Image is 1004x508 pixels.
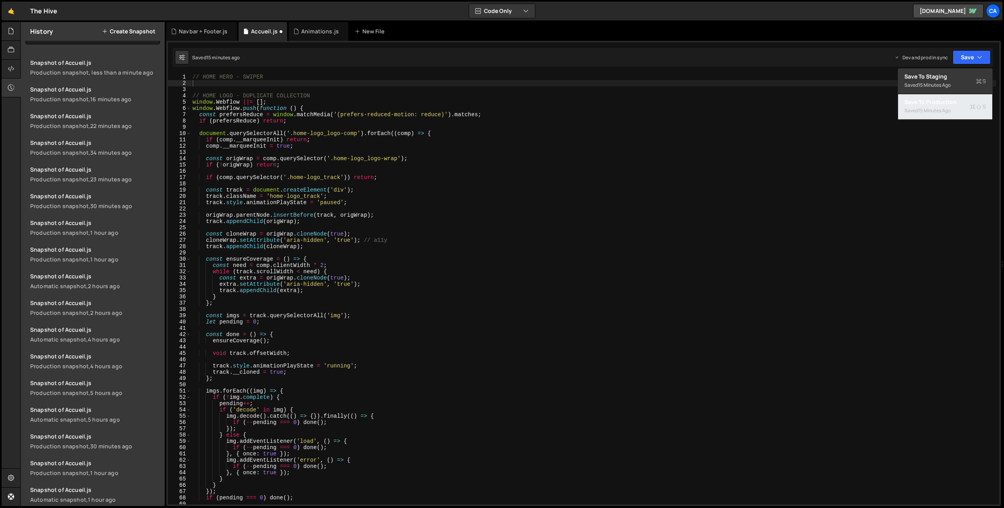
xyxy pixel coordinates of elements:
[168,137,191,143] div: 11
[168,269,191,275] div: 32
[25,161,165,188] a: Snapshot of Accueil.js Production snapshot,23 minutes ago
[25,455,165,481] a: Snapshot of Accueil.js Production snapshot,1 hour ago
[168,488,191,495] div: 67
[168,256,191,262] div: 30
[30,27,53,36] h2: History
[168,369,191,375] div: 48
[90,362,122,370] div: 4 hours ago
[168,218,191,225] div: 24
[168,143,191,149] div: 12
[30,406,160,413] div: Snapshot of Accueil.js
[168,495,191,501] div: 68
[88,336,120,343] div: 4 hours ago
[904,106,986,115] div: Saved
[168,250,191,256] div: 29
[301,27,339,35] div: Animations.js
[88,496,116,503] div: 1 hour ago
[25,481,165,508] a: Snapshot of Accueil.js Automatic snapshot,1 hour ago
[30,122,160,130] div: Production snapshot,
[90,256,118,263] div: 1 hour ago
[90,202,132,210] div: 30 minutes ago
[168,74,191,80] div: 1
[469,4,535,18] button: Code Only
[30,433,160,440] div: Snapshot of Accueil.js
[30,112,160,120] div: Snapshot of Accueil.js
[168,187,191,193] div: 19
[168,476,191,482] div: 65
[90,309,122,316] div: 2 hours ago
[168,124,191,130] div: 9
[30,149,160,156] div: Production snapshot,
[30,336,160,343] div: Automatic snapshot,
[168,300,191,306] div: 37
[168,470,191,476] div: 64
[168,181,191,187] div: 18
[168,463,191,470] div: 63
[895,54,948,61] div: Dev and prod in sync
[168,432,191,438] div: 58
[90,229,118,236] div: 1 hour ago
[168,350,191,356] div: 45
[90,149,132,156] div: 34 minutes ago
[168,281,191,287] div: 34
[90,389,122,397] div: 5 hours ago
[904,80,986,90] div: Saved
[168,162,191,168] div: 15
[25,294,165,321] a: Snapshot of Accueil.js Production snapshot,2 hours ago
[25,188,165,214] a: Snapshot of Accueil.js Production snapshot,30 minutes ago
[168,444,191,451] div: 60
[30,95,160,103] div: Production snapshot,
[90,175,132,183] div: 23 minutes ago
[168,155,191,162] div: 14
[90,95,131,103] div: 16 minutes ago
[25,401,165,428] a: Snapshot of Accueil.js Automatic snapshot,5 hours ago
[30,469,160,477] div: Production snapshot,
[168,130,191,137] div: 10
[25,321,165,348] a: Snapshot of Accueil.js Automatic snapshot,4 hours ago
[25,108,165,134] a: Snapshot of Accueil.js Production snapshot,22 minutes ago
[30,309,160,316] div: Production snapshot,
[898,94,992,120] button: Save to ProductionS Saved15 minutes ago
[25,134,165,161] a: Snapshot of Accueil.js Production snapshot,34 minutes ago
[30,175,160,183] div: Production snapshot,
[25,214,165,241] a: Snapshot of Accueil.js Production snapshot,1 hour ago
[25,81,165,108] a: Snapshot of Accueil.js Production snapshot,16 minutes ago
[168,344,191,350] div: 44
[976,77,986,85] span: S
[90,469,118,477] div: 1 hour ago
[168,99,191,105] div: 5
[30,459,160,467] div: Snapshot of Accueil.js
[168,426,191,432] div: 57
[168,400,191,407] div: 53
[168,407,191,413] div: 54
[168,206,191,212] div: 22
[30,256,160,263] div: Production snapshot,
[90,442,132,450] div: 30 minutes ago
[168,294,191,300] div: 36
[168,319,191,325] div: 40
[904,98,986,106] div: Save to Production
[168,482,191,488] div: 66
[25,241,165,268] a: Snapshot of Accueil.js Production snapshot,1 hour ago
[30,496,160,503] div: Automatic snapshot,
[904,73,986,80] div: Save to Staging
[918,82,951,88] div: 15 minutes ago
[25,54,165,81] a: Snapshot of Accueil.jsProduction snapshot, less than a minute ago
[168,338,191,344] div: 43
[30,282,160,290] div: Automatic snapshot,
[30,379,160,387] div: Snapshot of Accueil.js
[25,428,165,455] a: Snapshot of Accueil.js Production snapshot,30 minutes ago
[30,299,160,307] div: Snapshot of Accueil.js
[168,438,191,444] div: 59
[30,6,57,16] div: The Hive
[355,27,387,35] div: New File
[168,118,191,124] div: 8
[168,331,191,338] div: 42
[30,202,160,210] div: Production snapshot,
[168,86,191,93] div: 3
[168,174,191,181] div: 17
[168,413,191,419] div: 55
[168,287,191,294] div: 35
[168,212,191,218] div: 23
[30,69,160,76] div: Production snapshot, less than a minute ago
